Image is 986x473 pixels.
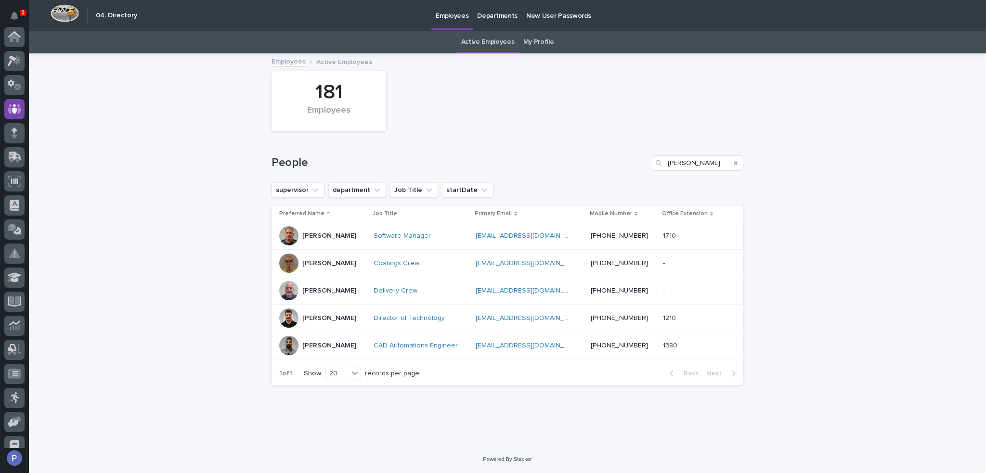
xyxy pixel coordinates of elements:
[461,31,515,53] a: Active Employees
[678,370,699,377] span: Back
[279,208,324,219] p: Preferred Name
[442,182,493,198] button: startDate
[272,250,743,277] tr: [PERSON_NAME]Coatings Crew [EMAIL_ADDRESS][DOMAIN_NAME] [PHONE_NUMBER]--
[316,56,372,66] p: Active Employees
[288,105,370,126] div: Employees
[302,259,356,268] p: [PERSON_NAME]
[328,182,386,198] button: department
[304,370,321,378] p: Show
[662,208,708,219] p: Office Extension
[476,342,584,349] a: [EMAIL_ADDRESS][DOMAIN_NAME]
[21,9,25,16] p: 1
[288,80,370,104] div: 181
[272,222,743,250] tr: [PERSON_NAME]Software Manager [EMAIL_ADDRESS][DOMAIN_NAME] [PHONE_NUMBER]17101710
[476,260,584,267] a: [EMAIL_ADDRESS][DOMAIN_NAME]
[365,370,419,378] p: records per page
[272,156,648,170] h1: People
[272,182,324,198] button: supervisor
[706,370,727,377] span: Next
[663,230,678,240] p: 1710
[591,260,648,267] a: [PHONE_NUMBER]
[4,448,25,468] button: users-avatar
[590,208,632,219] p: Mobile Number
[591,232,648,239] a: [PHONE_NUMBER]
[302,342,356,350] p: [PERSON_NAME]
[591,287,648,294] a: [PHONE_NUMBER]
[374,314,445,322] a: Director of Technology
[272,332,743,359] tr: [PERSON_NAME]CAD Automations Engineer [EMAIL_ADDRESS][DOMAIN_NAME] [PHONE_NUMBER]13801380
[96,12,137,20] h2: 04. Directory
[476,232,584,239] a: [EMAIL_ADDRESS][DOMAIN_NAME]
[374,287,417,295] a: Delivery Crew
[302,314,356,322] p: [PERSON_NAME]
[374,232,431,240] a: Software Manager
[325,369,349,379] div: 20
[12,12,25,27] div: Notifications1
[302,287,356,295] p: [PERSON_NAME]
[475,208,512,219] p: Primary Email
[373,208,397,219] p: Job Title
[51,4,79,22] img: Workspace Logo
[4,6,25,26] button: Notifications
[483,456,532,462] a: Powered By Stacker
[374,259,419,268] a: Coatings Crew
[302,232,356,240] p: [PERSON_NAME]
[272,305,743,332] tr: [PERSON_NAME]Director of Technology [EMAIL_ADDRESS][DOMAIN_NAME] [PHONE_NUMBER]12101210
[476,287,584,294] a: [EMAIL_ADDRESS][DOMAIN_NAME]
[652,155,743,171] input: Search
[374,342,458,350] a: CAD Automations Engineer
[476,315,584,321] a: [EMAIL_ADDRESS][DOMAIN_NAME]
[523,31,554,53] a: My Profile
[663,340,679,350] p: 1380
[663,257,667,268] p: -
[272,362,300,385] p: 1 of 1
[390,182,438,198] button: Job Title
[663,312,678,322] p: 1210
[702,369,743,378] button: Next
[591,342,648,349] a: [PHONE_NUMBER]
[591,315,648,321] a: [PHONE_NUMBER]
[662,369,702,378] button: Back
[272,55,306,66] a: Employees
[663,285,667,295] p: -
[272,277,743,305] tr: [PERSON_NAME]Delivery Crew [EMAIL_ADDRESS][DOMAIN_NAME] [PHONE_NUMBER]--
